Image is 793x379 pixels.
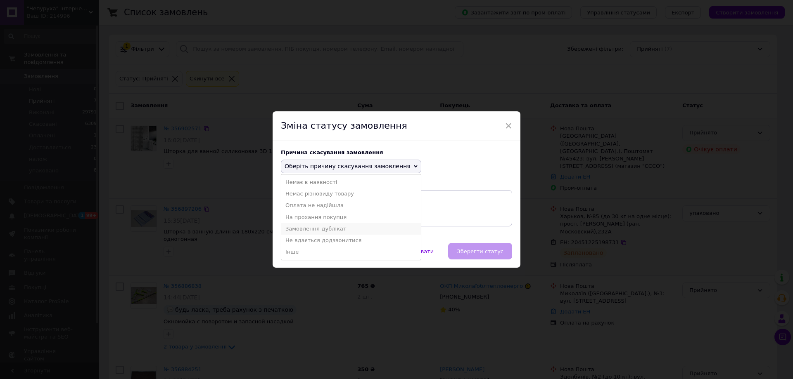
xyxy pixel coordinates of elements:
[281,200,421,211] li: Оплата не надійшла
[281,223,421,235] li: Замовлення-дублікат
[281,235,421,246] li: Не вдається додзвонитися
[281,177,421,188] li: Немає в наявності
[281,246,421,258] li: Інше
[281,149,512,155] div: Причина скасування замовлення
[285,163,411,169] span: Оберіть причину скасування замовлення
[273,111,520,141] div: Зміна статусу замовлення
[281,212,421,223] li: На прохання покупця
[281,188,421,200] li: Немає різновиду товару
[505,119,512,133] span: ×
